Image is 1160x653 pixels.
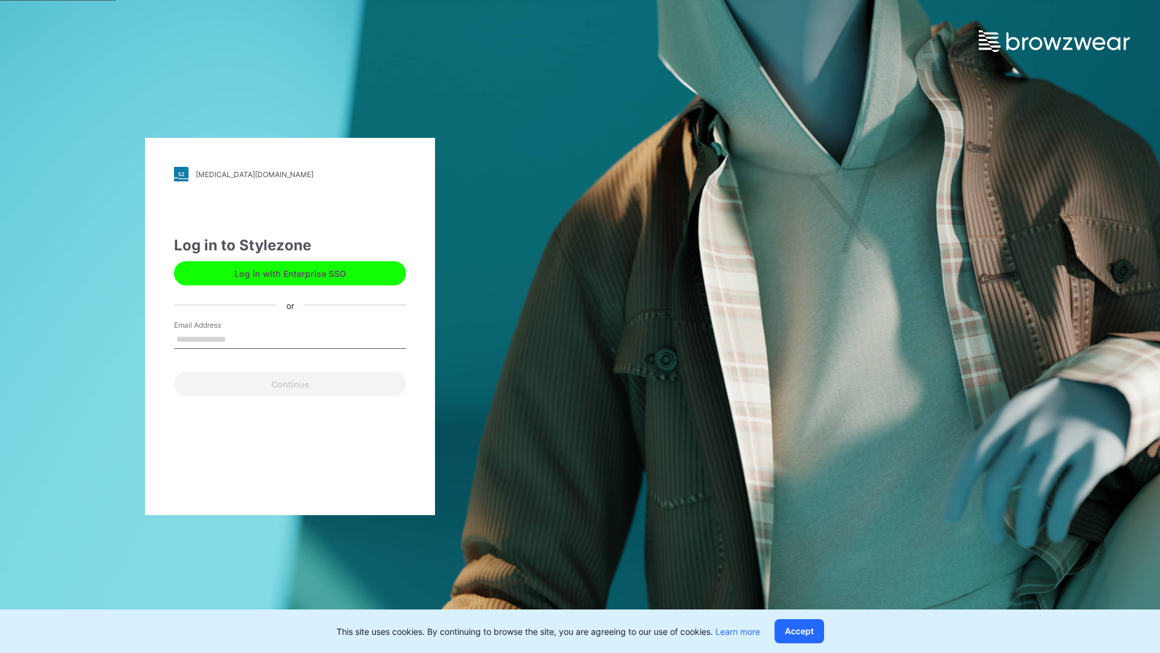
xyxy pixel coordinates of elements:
[337,625,760,638] p: This site uses cookies. By continuing to browse the site, you are agreeing to our use of cookies.
[174,320,259,331] label: Email Address
[979,30,1130,52] img: browzwear-logo.e42bd6dac1945053ebaf764b6aa21510.svg
[715,626,760,637] a: Learn more
[174,167,406,181] a: [MEDICAL_DATA][DOMAIN_NAME]
[174,261,406,285] button: Log in with Enterprise SSO
[277,299,304,311] div: or
[174,235,406,256] div: Log in to Stylezone
[775,619,824,643] button: Accept
[174,167,188,181] img: stylezone-logo.562084cfcfab977791bfbf7441f1a819.svg
[196,170,314,179] div: [MEDICAL_DATA][DOMAIN_NAME]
